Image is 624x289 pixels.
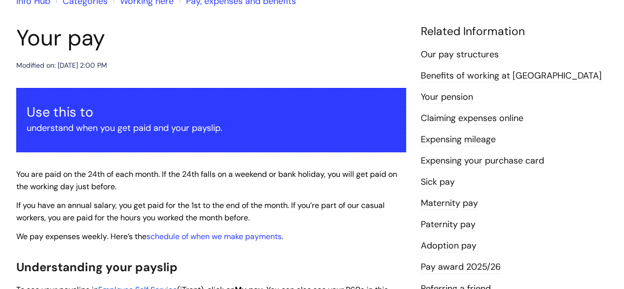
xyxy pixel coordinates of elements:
a: Your pension [421,91,473,104]
a: Our pay structures [421,48,499,61]
span: . Here’s the . [16,231,283,242]
div: Modified on: [DATE] 2:00 PM [16,59,107,72]
span: Understanding your payslip [16,259,178,275]
span: We pay expenses weekly [16,231,107,242]
a: Paternity pay [421,218,476,231]
a: Sick pay [421,176,455,189]
a: Adoption pay [421,240,477,252]
h4: Related Information [421,25,608,39]
a: Benefits of working at [GEOGRAPHIC_DATA] [421,70,602,83]
a: Claiming expenses online [421,112,523,125]
a: Expensing mileage [421,133,496,146]
a: Maternity pay [421,197,478,210]
a: schedule of when we make payments [147,231,282,242]
span: You are paid on the 24th of each month. If the 24th falls on a weekend or bank holiday, you will ... [16,169,397,192]
p: understand when you get paid and your payslip. [27,120,396,136]
h1: Your pay [16,25,406,51]
h3: Use this to [27,104,396,120]
span: If you have an annual salary, you get paid for the 1st to the end of the month. If you’re part of... [16,200,385,223]
a: Pay award 2025/26 [421,261,501,274]
a: Expensing your purchase card [421,155,544,167]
